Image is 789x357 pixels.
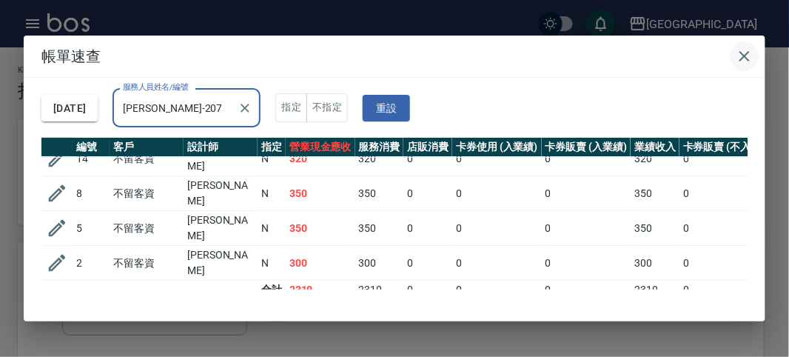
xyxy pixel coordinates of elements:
[110,138,184,157] th: 客戶
[355,138,404,157] th: 服務消費
[679,281,779,300] td: 0
[631,246,679,281] td: 300
[286,176,355,211] td: 350
[286,141,355,176] td: 320
[306,93,348,122] button: 不指定
[542,211,631,246] td: 0
[258,281,286,300] td: 合計
[355,281,404,300] td: 2310
[679,138,779,157] th: 卡券販賣 (不入業績)
[452,138,542,157] th: 卡券使用 (入業績)
[41,95,98,122] button: [DATE]
[679,176,779,211] td: 0
[73,246,110,281] td: 2
[286,138,355,157] th: 營業現金應收
[286,211,355,246] td: 350
[184,211,258,246] td: [PERSON_NAME]
[631,141,679,176] td: 320
[452,246,542,281] td: 0
[73,138,110,157] th: 編號
[110,176,184,211] td: 不留客資
[184,138,258,157] th: 設計師
[631,211,679,246] td: 350
[452,211,542,246] td: 0
[258,246,286,281] td: N
[73,176,110,211] td: 8
[110,141,184,176] td: 不留客資
[184,141,258,176] td: [PERSON_NAME]
[184,246,258,281] td: [PERSON_NAME]
[542,138,631,157] th: 卡券販賣 (入業績)
[403,281,452,300] td: 0
[258,138,286,157] th: 指定
[679,246,779,281] td: 0
[679,211,779,246] td: 0
[542,176,631,211] td: 0
[235,98,255,119] button: Clear
[73,141,110,176] td: 14
[110,211,184,246] td: 不留客資
[542,246,631,281] td: 0
[355,211,404,246] td: 350
[631,138,679,157] th: 業績收入
[184,176,258,211] td: [PERSON_NAME]
[452,176,542,211] td: 0
[403,138,452,157] th: 店販消費
[403,211,452,246] td: 0
[403,141,452,176] td: 0
[123,81,188,93] label: 服務人員姓名/編號
[258,141,286,176] td: N
[631,281,679,300] td: 2310
[286,281,355,300] td: 2310
[355,176,404,211] td: 350
[542,141,631,176] td: 0
[275,93,307,122] button: 指定
[679,141,779,176] td: 0
[631,176,679,211] td: 350
[355,246,404,281] td: 300
[452,281,542,300] td: 0
[73,211,110,246] td: 5
[258,211,286,246] td: N
[24,36,765,77] h2: 帳單速查
[452,141,542,176] td: 0
[110,246,184,281] td: 不留客資
[286,246,355,281] td: 300
[363,95,410,122] button: 重設
[403,176,452,211] td: 0
[355,141,404,176] td: 320
[542,281,631,300] td: 0
[403,246,452,281] td: 0
[258,176,286,211] td: N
